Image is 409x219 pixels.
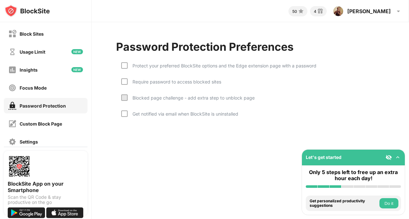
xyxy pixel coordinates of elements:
div: 50 [292,9,297,14]
img: new-icon.svg [71,67,83,72]
img: new-icon.svg [71,49,83,54]
img: settings-off.svg [8,138,16,146]
div: Password Protection Preferences [116,40,294,53]
img: points-small.svg [297,7,305,15]
div: 4 [314,9,316,14]
img: options-page-qr-code.png [8,155,31,178]
img: eye-not-visible.svg [386,154,392,161]
img: omni-setup-toggle.svg [395,154,401,161]
img: insights-off.svg [8,66,16,74]
div: Blocked page challenge - add extra step to unblock page [128,95,255,101]
img: reward-small.svg [316,7,324,15]
div: Block Sites [20,31,44,37]
div: Focus Mode [20,85,47,91]
div: BlockSite App on your Smartphone [8,180,84,193]
div: Only 5 steps left to free up an extra hour each day! [306,169,401,181]
div: Get personalized productivity suggestions [310,199,378,208]
img: ACg8ocK1SR0OkkOyyDUpSoGRsK4Hd2p87ar9HpIKOQXdCqLJLmnPjj_o=s96-c [333,6,343,16]
div: Custom Block Page [20,121,62,127]
img: password-protection-on.svg [8,102,16,110]
img: time-usage-off.svg [8,48,16,56]
img: download-on-the-app-store.svg [46,207,84,218]
img: focus-off.svg [8,84,16,92]
img: get-it-on-google-play.svg [8,207,45,218]
img: block-off.svg [8,30,16,38]
div: Usage Limit [20,49,45,55]
img: customize-block-page-off.svg [8,120,16,128]
img: logo-blocksite.svg [5,4,50,17]
div: Require password to access blocked sites [128,79,221,84]
div: Settings [20,139,38,145]
div: Let's get started [306,154,341,160]
div: Insights [20,67,38,73]
div: Scan the QR Code & stay productive on the go [8,195,84,205]
button: Do it [379,198,398,208]
div: Protect your preferred BlockSite options and the Edge extension page with a password [128,63,316,68]
div: [PERSON_NAME] [347,8,391,14]
div: Password Protection [20,103,66,109]
div: Get notified via email when BlockSite is uninstalled [128,111,238,117]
